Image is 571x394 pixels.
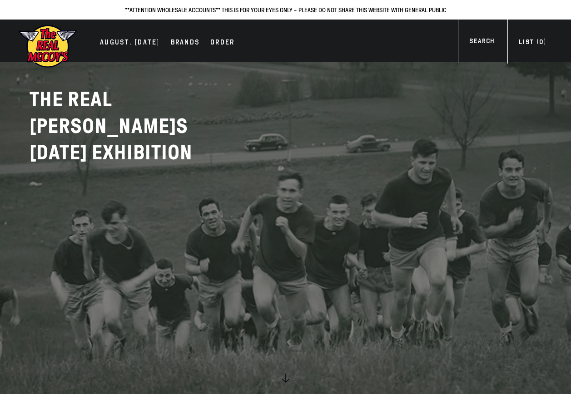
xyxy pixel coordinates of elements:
p: [DATE] EXHIBITION [30,139,257,166]
p: **ATTENTION WHOLESALE ACCOUNTS** THIS IS FOR YOUR EYES ONLY - PLEASE DO NOT SHARE THIS WEBSITE WI... [9,5,562,15]
div: List ( ) [519,37,546,49]
a: List (0) [507,37,557,49]
a: Order [206,37,239,49]
div: Search [469,36,494,49]
div: Brands [171,37,200,49]
span: 0 [539,38,543,46]
a: AUGUST. [DATE] [95,37,164,49]
h2: THE REAL [PERSON_NAME]S [30,86,257,166]
div: Order [210,37,234,49]
img: mccoys-exhibition [18,24,77,69]
div: AUGUST. [DATE] [100,37,160,49]
a: Search [458,36,506,49]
